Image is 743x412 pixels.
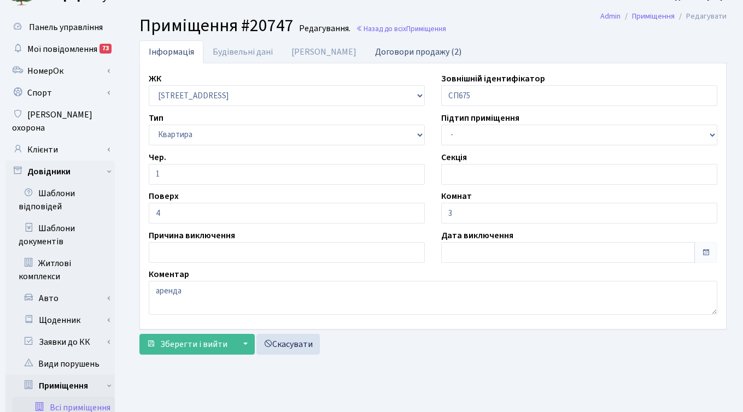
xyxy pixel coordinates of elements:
[5,183,115,217] a: Шаблони відповідей
[13,287,115,309] a: Авто
[600,10,621,22] a: Admin
[13,309,115,331] a: Щоденник
[5,60,115,82] a: НомерОк
[5,252,115,287] a: Житлові комплекси
[29,21,103,33] span: Панель управління
[5,104,115,139] a: [PERSON_NAME] охорона
[5,139,115,161] a: Клієнти
[5,353,115,375] a: Види порушень
[100,44,112,54] div: 73
[5,82,115,104] a: Спорт
[441,229,513,242] label: Дата виключення
[149,281,717,315] textarea: аренда
[149,268,189,281] label: Коментар
[149,190,179,203] label: Поверх
[149,111,163,125] label: Тип
[356,23,446,34] a: Назад до всіхПриміщення
[149,229,235,242] label: Причина виключення
[406,23,446,34] span: Приміщення
[139,334,235,355] button: Зберегти і вийти
[13,331,115,353] a: Заявки до КК
[675,10,727,22] li: Редагувати
[27,43,97,55] span: Мої повідомлення
[297,23,350,34] small: Редагування.
[441,190,472,203] label: Комнат
[149,151,166,164] label: Чер.
[584,5,743,28] nav: breadcrumb
[5,217,115,252] a: Шаблони документів
[139,13,294,38] span: Приміщення #20747
[441,72,545,85] label: Зовнішній ідентифікатор
[366,40,471,63] a: Договори продажу (2)
[5,16,115,38] a: Панель управління
[5,161,115,183] a: Довідники
[282,40,366,63] a: [PERSON_NAME]
[13,375,115,397] a: Приміщення
[160,338,227,350] span: Зберегти і вийти
[256,334,320,355] a: Скасувати
[5,38,115,60] a: Мої повідомлення73
[203,40,282,63] a: Будівельні дані
[139,40,203,63] a: Інформація
[149,72,161,85] label: ЖК
[441,111,519,125] label: Підтип приміщення
[632,10,675,22] a: Приміщення
[441,151,467,164] label: Секція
